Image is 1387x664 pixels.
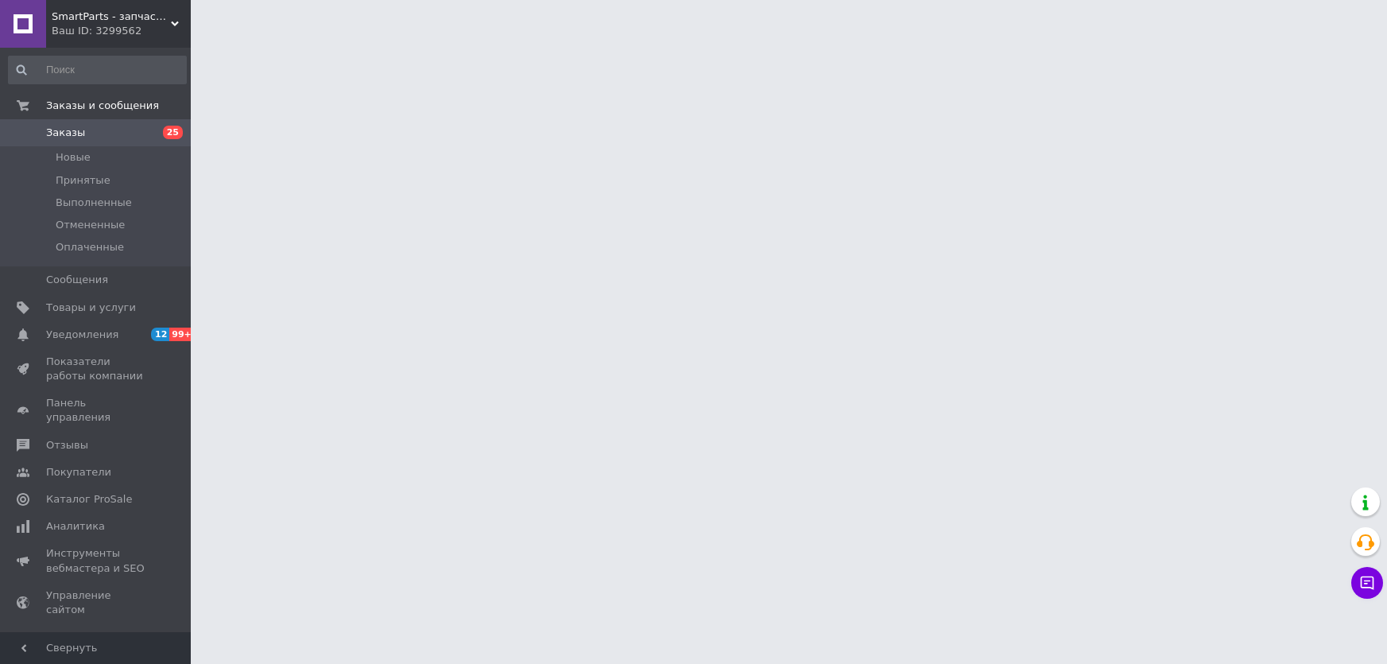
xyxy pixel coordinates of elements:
[46,588,147,617] span: Управление сайтом
[46,519,105,534] span: Аналитика
[163,126,183,139] span: 25
[46,546,147,575] span: Инструменты вебмастера и SEO
[151,328,169,341] span: 12
[46,630,147,658] span: Кошелек компании
[8,56,187,84] input: Поиск
[46,328,118,342] span: Уведомления
[169,328,196,341] span: 99+
[56,150,91,165] span: Новые
[56,173,110,188] span: Принятые
[1351,567,1383,599] button: Чат с покупателем
[46,301,136,315] span: Товары и услуги
[46,126,85,140] span: Заказы
[46,273,108,287] span: Сообщения
[46,396,147,425] span: Панель управления
[56,196,132,210] span: Выполненные
[46,355,147,383] span: Показатели работы компании
[46,492,132,507] span: Каталог ProSale
[52,24,191,38] div: Ваш ID: 3299562
[52,10,171,24] span: SmartParts - запчасти для мобильных телефонов и планшетов
[46,465,111,480] span: Покупатели
[46,99,159,113] span: Заказы и сообщения
[56,240,124,254] span: Оплаченные
[56,218,125,232] span: Отмененные
[46,438,88,452] span: Отзывы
